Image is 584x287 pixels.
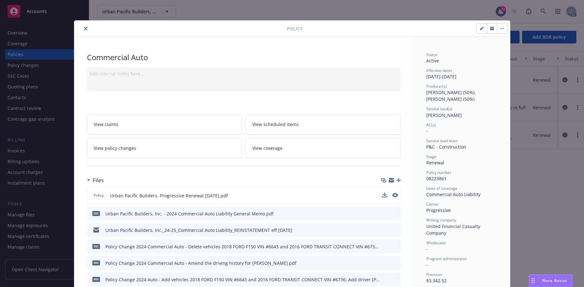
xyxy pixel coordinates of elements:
[393,260,398,266] button: preview file
[426,128,428,134] span: -
[382,210,388,217] button: download file
[426,256,467,261] span: Program administrator
[426,207,451,213] span: Progressive
[393,227,398,233] button: preview file
[426,138,458,143] span: Service lead team
[382,192,387,199] button: download file
[393,276,398,283] button: preview file
[426,246,428,252] span: -
[393,210,398,217] button: preview file
[426,160,444,166] span: Renewal
[252,145,282,151] span: View coverage
[105,276,380,283] div: Policy Change 2024 Auto - Add vehicles 2018 FORD F150 VIN #6643 and 2016 FORD TRANSIT CONNECT VIN...
[426,122,436,128] span: AC(s)
[426,201,439,207] span: Carrier
[87,138,242,158] a: View policy changes
[105,227,292,233] div: Urban Pacific Builders, Inc._24-25_Commercial Auto Liability_REINSTATEMENT eff [DATE]
[382,276,388,283] button: download file
[382,227,388,233] button: download file
[542,278,567,283] span: Nova Assist
[82,25,90,32] button: close
[246,138,401,158] a: View coverage
[426,58,439,64] span: Active
[105,210,274,217] div: Urban Pacific Builders, Inc. - 2024 Commercial Auto Liability General Memo.pdf
[426,186,457,191] span: Lines of coverage
[87,52,401,63] div: Commercial Auto
[426,68,452,73] span: Effective dates
[94,145,136,151] span: View policy changes
[382,243,388,250] button: download file
[426,52,437,57] span: Status
[105,260,296,266] div: Policy Change 2024 Commercial Auto - Amend the driving history for [PERSON_NAME].pdf
[426,170,451,175] span: Policy number
[105,243,380,250] div: Policy Change 2024 Commercial Auto - Delete vehicles 2018 FORD F150 VIN #6643 and 2016 FORD TRANS...
[246,114,401,134] a: View scheduled items
[426,112,462,118] span: [PERSON_NAME]
[90,70,398,77] div: Add internal notes here...
[426,89,477,102] span: [PERSON_NAME] (50%), [PERSON_NAME] (50%)
[426,144,466,150] span: P&C - Construction
[426,106,452,112] span: Service lead(s)
[426,240,446,246] span: Wholesaler
[110,192,228,199] span: Urban Pacific Builders- Progressive Renewal [DATE].pdf
[87,176,104,184] div: Files
[287,25,302,32] span: Policy
[426,272,442,277] span: Premium
[87,114,242,134] a: View claims
[92,244,100,249] span: pdf
[426,191,481,197] span: Commercial Auto Liability
[426,277,447,284] span: $3,342.52
[529,274,573,287] button: Nova Assist
[392,192,398,199] button: preview file
[426,223,481,236] span: United Financial Casualty Company
[92,277,100,282] span: pdf
[426,68,497,80] div: [DATE] - [DATE]
[92,260,100,265] span: pdf
[426,154,436,159] span: Stage
[426,262,428,268] span: -
[426,84,447,89] span: Producer(s)
[382,192,387,197] button: download file
[94,121,118,128] span: View claims
[392,193,398,197] button: preview file
[93,176,104,184] h3: Files
[92,211,100,216] span: pdf
[393,243,398,250] button: preview file
[92,193,105,198] span: Policy
[529,275,537,287] div: Drag to move
[426,217,456,223] span: Writing company
[252,121,299,128] span: View scheduled items
[382,260,388,266] button: download file
[426,175,447,182] span: 08223861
